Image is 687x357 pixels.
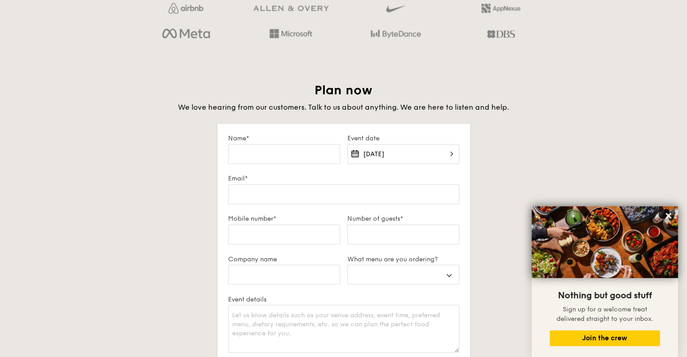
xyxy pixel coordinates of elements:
[162,26,210,42] img: meta.d311700b.png
[661,209,676,223] button: Close
[532,206,678,278] img: DSC07876-Edit02-Large.jpeg
[228,175,459,182] label: Email*
[347,215,459,223] label: Number of guests*
[253,5,329,11] img: GRg3jHAAAAABJRU5ErkJggg==
[556,306,653,323] span: Sign up for a welcome treat delivered straight to your inbox.
[386,1,405,16] img: gdlseuq06himwAAAABJRU5ErkJggg==
[228,134,340,142] label: Name*
[371,26,421,42] img: bytedance.dc5c0c88.png
[314,83,373,98] span: Plan now
[558,290,652,301] span: Nothing but good stuff
[550,330,660,346] button: Join the crew
[178,103,509,111] span: We love hearing from our customers. Talk to us about anything. We are here to listen and help.
[228,215,340,223] label: Mobile number*
[347,134,459,142] label: Event date
[481,4,520,13] img: 2L6uqdT+6BmeAFDfWP11wfMG223fXktMZIL+i+lTG25h0NjUBKOYhdW2Kn6T+C0Q7bASH2i+1JIsIulPLIv5Ss6l0e291fRVW...
[228,305,459,352] textarea: Let us know details such as your venue address, event time, preferred menu, dietary requirements,...
[228,255,340,263] label: Company name
[228,295,459,303] label: Event details
[487,26,514,42] img: dbs.a5bdd427.png
[347,255,459,263] label: What menu are you ordering?
[270,29,312,38] img: Hd4TfVa7bNwuIo1gAAAAASUVORK5CYII=
[168,3,203,14] img: Jf4Dw0UUCKFd4aYAAAAASUVORK5CYII=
